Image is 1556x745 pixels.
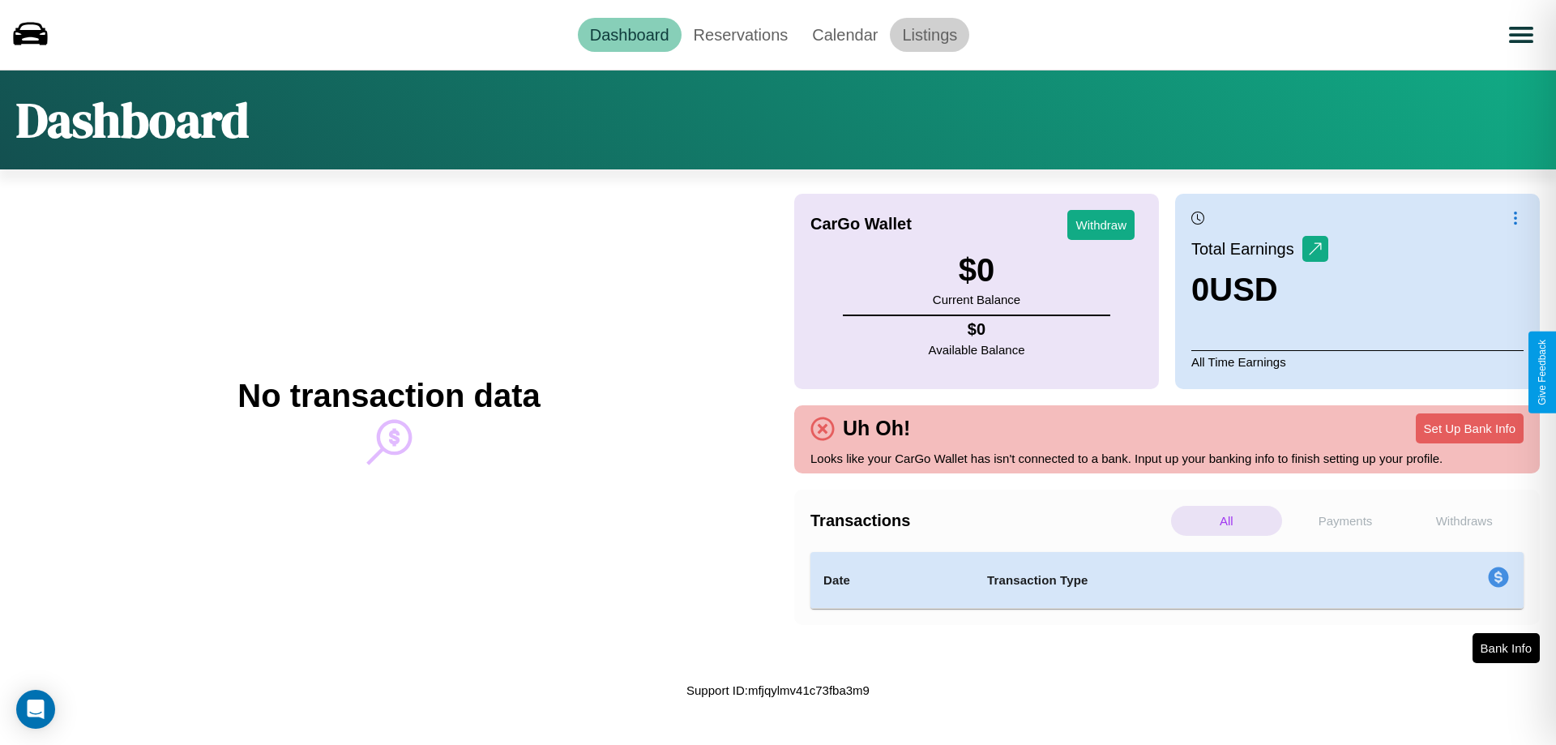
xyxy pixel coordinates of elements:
h4: Uh Oh! [835,417,918,440]
p: All [1171,506,1282,536]
p: Support ID: mfjqylmv41c73fba3m9 [686,679,870,701]
a: Calendar [800,18,890,52]
a: Dashboard [578,18,682,52]
h4: CarGo Wallet [810,215,912,233]
table: simple table [810,552,1524,609]
button: Bank Info [1473,633,1540,663]
h3: 0 USD [1191,272,1328,308]
h2: No transaction data [237,378,540,414]
h4: $ 0 [929,320,1025,339]
h3: $ 0 [933,252,1020,289]
p: Withdraws [1409,506,1520,536]
p: Looks like your CarGo Wallet has isn't connected to a bank. Input up your banking info to finish ... [810,447,1524,469]
div: Give Feedback [1537,340,1548,405]
a: Listings [890,18,969,52]
button: Set Up Bank Info [1416,413,1524,443]
h4: Transactions [810,512,1167,530]
div: Open Intercom Messenger [16,690,55,729]
p: All Time Earnings [1191,350,1524,373]
h4: Date [823,571,961,590]
button: Open menu [1498,12,1544,58]
p: Current Balance [933,289,1020,310]
h4: Transaction Type [987,571,1355,590]
a: Reservations [682,18,801,52]
p: Total Earnings [1191,234,1302,263]
button: Withdraw [1067,210,1135,240]
h1: Dashboard [16,87,249,153]
p: Payments [1290,506,1401,536]
p: Available Balance [929,339,1025,361]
